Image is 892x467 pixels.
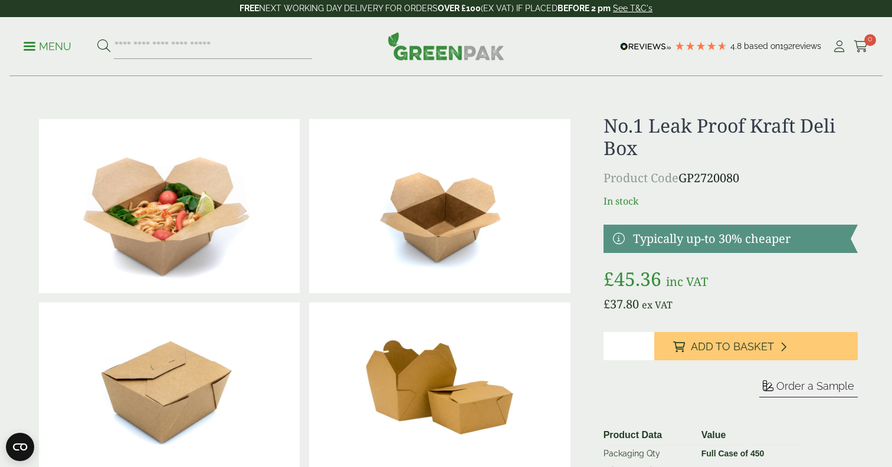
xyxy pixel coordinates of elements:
img: Deli Box No1 Open [309,119,570,293]
p: Menu [24,40,71,54]
a: 0 [854,38,868,55]
h1: No.1 Leak Proof Kraft Deli Box [604,114,858,160]
span: inc VAT [666,274,708,290]
button: Order a Sample [759,379,858,397]
strong: OVER £100 [438,4,481,13]
button: Add to Basket [654,332,858,360]
span: Order a Sample [776,380,854,392]
p: In stock [604,194,858,208]
strong: FREE [240,4,259,13]
span: £ [604,266,614,291]
span: reviews [792,41,821,51]
span: 0 [864,34,876,46]
a: See T&C's [613,4,652,13]
th: Value [697,426,804,445]
img: No 1 Deli Box With Prawn Noodles [39,119,300,293]
button: Open CMP widget [6,433,34,461]
i: My Account [832,41,847,52]
img: GreenPak Supplies [388,32,504,60]
img: REVIEWS.io [620,42,671,51]
span: Based on [744,41,780,51]
span: ex VAT [642,298,673,311]
bdi: 45.36 [604,266,661,291]
th: Product Data [599,426,697,445]
span: Add to Basket [691,340,774,353]
td: Packaging Qty [599,445,697,462]
a: Menu [24,40,71,51]
p: GP2720080 [604,169,858,187]
bdi: 37.80 [604,296,639,312]
span: 192 [780,41,792,51]
span: £ [604,296,610,312]
div: 4.8 Stars [674,41,727,51]
i: Cart [854,41,868,52]
strong: BEFORE 2 pm [557,4,611,13]
strong: Full Case of 450 [701,449,765,458]
span: Product Code [604,170,678,186]
span: 4.8 [730,41,744,51]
